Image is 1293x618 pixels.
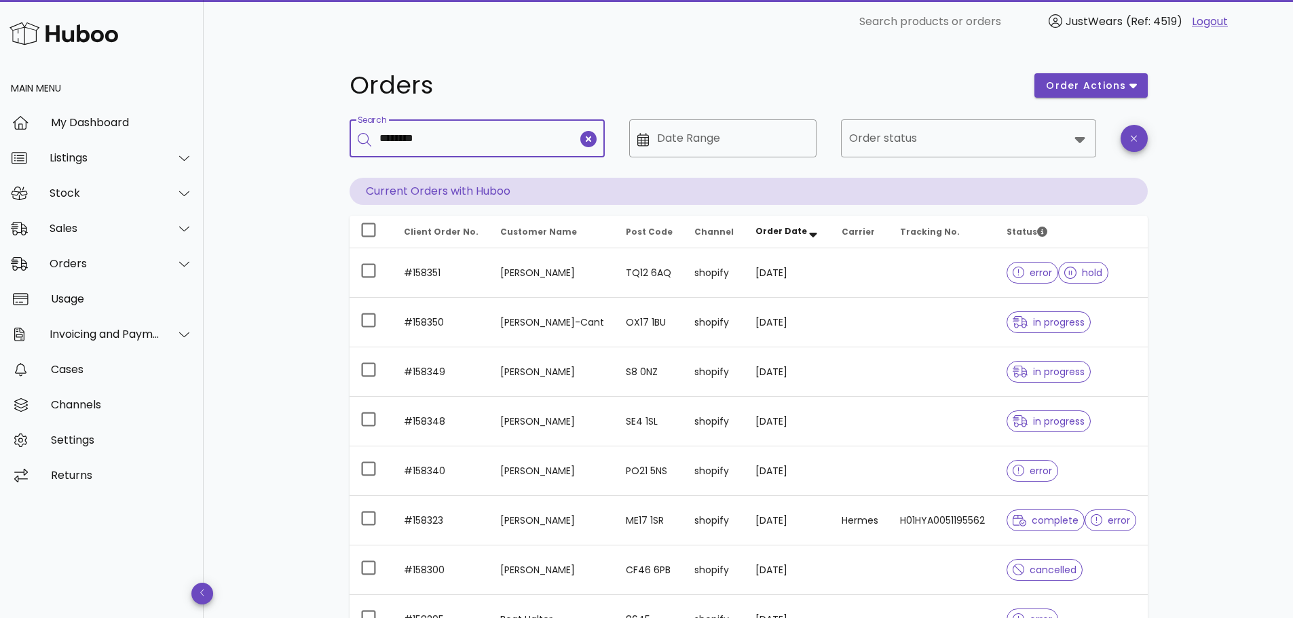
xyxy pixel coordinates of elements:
th: Post Code [615,216,683,248]
td: shopify [683,298,745,347]
span: in progress [1013,367,1085,376]
div: Channels [51,398,193,411]
td: #158351 [393,248,489,298]
td: shopify [683,347,745,397]
span: complete [1013,516,1079,525]
td: #158300 [393,545,489,595]
td: #158350 [393,298,489,347]
td: shopify [683,397,745,446]
td: [PERSON_NAME]-Cant [489,298,615,347]
td: [PERSON_NAME] [489,545,615,595]
td: [DATE] [745,446,830,496]
div: Stock [50,187,160,199]
span: (Ref: 4519) [1126,14,1182,29]
td: TQ12 6AQ [615,248,683,298]
span: Carrier [842,226,875,237]
th: Tracking No. [889,216,996,248]
div: Order status [841,119,1096,157]
span: in progress [1013,417,1085,426]
span: order actions [1045,79,1127,93]
p: Current Orders with Huboo [350,178,1148,205]
span: Status [1007,226,1047,237]
span: error [1013,268,1053,277]
td: shopify [683,545,745,595]
span: error [1013,466,1053,476]
td: [DATE] [745,545,830,595]
span: cancelled [1013,565,1077,575]
h1: Orders [350,73,1019,98]
td: S8 0NZ [615,347,683,397]
span: Order Date [755,225,807,237]
th: Order Date: Sorted descending. Activate to remove sorting. [745,216,830,248]
div: Orders [50,257,160,270]
div: Settings [51,433,193,446]
div: My Dashboard [51,116,193,129]
td: #158348 [393,397,489,446]
td: [PERSON_NAME] [489,446,615,496]
div: Cases [51,363,193,376]
span: Customer Name [500,226,577,237]
td: #158340 [393,446,489,496]
td: shopify [683,446,745,496]
td: H01HYA0051195562 [889,496,996,545]
button: order actions [1034,73,1147,98]
button: clear icon [580,131,597,147]
div: Sales [50,222,160,235]
td: [DATE] [745,347,830,397]
img: Huboo Logo [10,19,118,48]
th: Status [996,216,1148,248]
span: Post Code [626,226,673,237]
span: error [1091,516,1131,525]
span: hold [1064,268,1102,277]
a: Logout [1192,14,1228,30]
td: OX17 1BU [615,298,683,347]
td: shopify [683,248,745,298]
td: #158349 [393,347,489,397]
td: [DATE] [745,248,830,298]
td: [PERSON_NAME] [489,347,615,397]
td: [DATE] [745,298,830,347]
td: [PERSON_NAME] [489,397,615,446]
span: Client Order No. [404,226,479,237]
th: Client Order No. [393,216,489,248]
td: [DATE] [745,496,830,545]
th: Channel [683,216,745,248]
td: PO21 5NS [615,446,683,496]
td: [DATE] [745,397,830,446]
span: in progress [1013,317,1085,327]
div: Invoicing and Payments [50,328,160,341]
td: [PERSON_NAME] [489,496,615,545]
td: ME17 1SR [615,496,683,545]
td: [PERSON_NAME] [489,248,615,298]
div: Listings [50,151,160,164]
span: Channel [694,226,734,237]
div: Returns [51,469,193,482]
th: Carrier [831,216,889,248]
div: Usage [51,292,193,305]
span: JustWears [1066,14,1123,29]
th: Customer Name [489,216,615,248]
td: shopify [683,496,745,545]
span: Tracking No. [900,226,960,237]
td: #158323 [393,496,489,545]
label: Search [358,115,386,125]
td: SE4 1SL [615,397,683,446]
td: CF46 6PB [615,545,683,595]
td: Hermes [831,496,889,545]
